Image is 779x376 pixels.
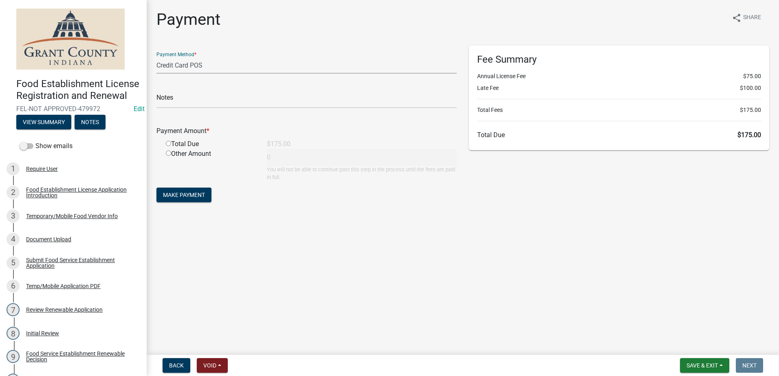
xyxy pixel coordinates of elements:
[7,303,20,316] div: 7
[75,119,106,126] wm-modal-confirm: Notes
[16,115,71,129] button: View Summary
[477,84,761,92] li: Late Fee
[26,166,58,172] div: Require User
[7,210,20,223] div: 3
[477,54,761,66] h6: Fee Summary
[477,106,761,114] li: Total Fees
[743,72,761,81] span: $75.00
[7,233,20,246] div: 4
[16,105,130,113] span: FEL-NOT APPROVED-479972
[743,13,761,23] span: Share
[477,72,761,81] li: Annual License Fee
[26,307,103,313] div: Review Renewable Application
[197,358,228,373] button: Void
[203,362,216,369] span: Void
[7,186,20,199] div: 2
[725,10,768,26] button: shareShare
[150,126,463,136] div: Payment Amount
[477,131,761,139] h6: Total Due
[26,213,118,219] div: Temporary/Mobile Food Vendor Info
[7,280,20,293] div: 6
[16,78,140,102] h4: Food Establishment License Registration and Renewal
[134,105,145,113] a: Edit
[20,141,73,151] label: Show emails
[26,236,71,242] div: Document Upload
[732,13,742,23] i: share
[740,84,761,92] span: $100.00
[169,362,184,369] span: Back
[16,119,71,126] wm-modal-confirm: Summary
[736,358,763,373] button: Next
[163,358,190,373] button: Back
[163,192,205,198] span: Make Payment
[742,362,757,369] span: Next
[16,9,125,70] img: Grant County, Indiana
[680,358,729,373] button: Save & Exit
[160,139,261,149] div: Total Due
[134,105,145,113] wm-modal-confirm: Edit Application Number
[156,10,220,29] h1: Payment
[687,362,718,369] span: Save & Exit
[26,351,134,362] div: Food Service Establishment Renewable Decision
[7,256,20,269] div: 5
[160,149,261,181] div: Other Amount
[156,188,211,202] button: Make Payment
[26,257,134,269] div: Submit Food Service Establishment Application
[75,115,106,129] button: Notes
[26,283,101,289] div: Temp/Mobile Application PDF
[26,330,59,336] div: Initial Review
[740,106,761,114] span: $175.00
[737,131,761,139] span: $175.00
[7,162,20,175] div: 1
[26,187,134,198] div: Food Establishment License Application Introduction
[7,350,20,363] div: 9
[7,327,20,340] div: 8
